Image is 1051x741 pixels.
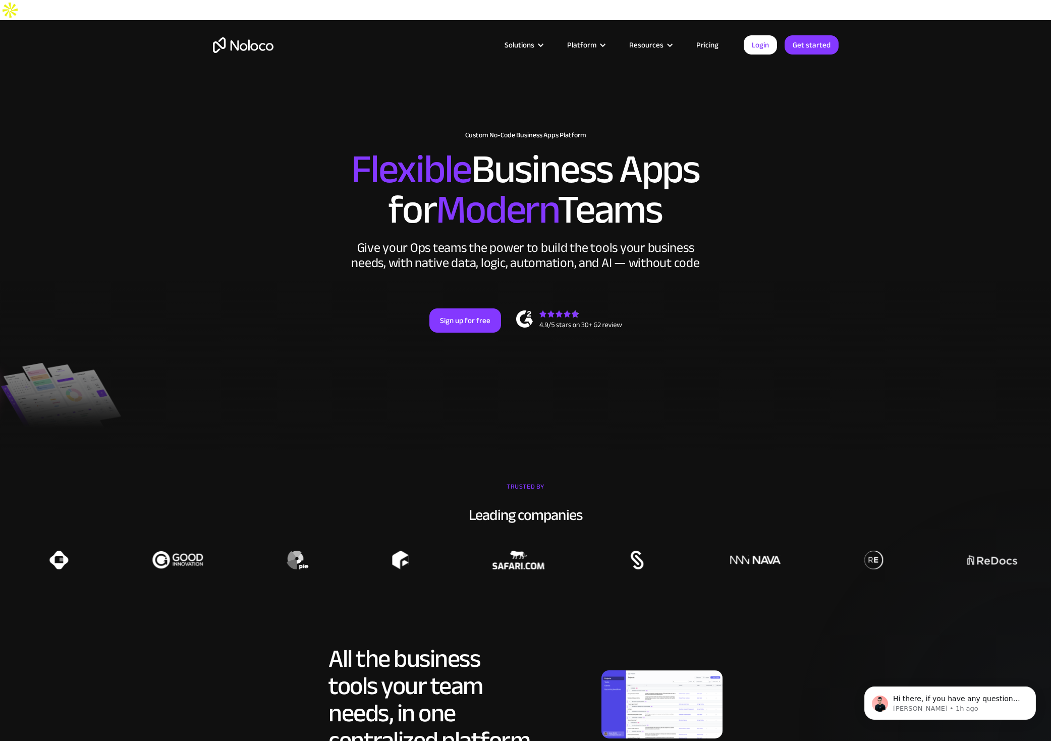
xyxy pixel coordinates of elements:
div: Platform [567,38,596,51]
div: Give your Ops teams the power to build the tools your business needs, with native data, logic, au... [349,240,702,271]
div: Resources [629,38,663,51]
a: Login [744,35,777,55]
span: Flexible [351,132,471,207]
a: Sign up for free [429,308,501,333]
div: Resources [617,38,684,51]
div: Solutions [492,38,555,51]
h2: Business Apps for Teams [213,149,839,230]
span: Modern [436,172,558,247]
iframe: Intercom notifications message [849,665,1051,736]
h1: Custom No-Code Business Apps Platform [213,131,839,139]
a: Pricing [684,38,731,51]
div: Solutions [505,38,534,51]
a: Get started [785,35,839,55]
a: home [213,37,273,53]
div: Platform [555,38,617,51]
